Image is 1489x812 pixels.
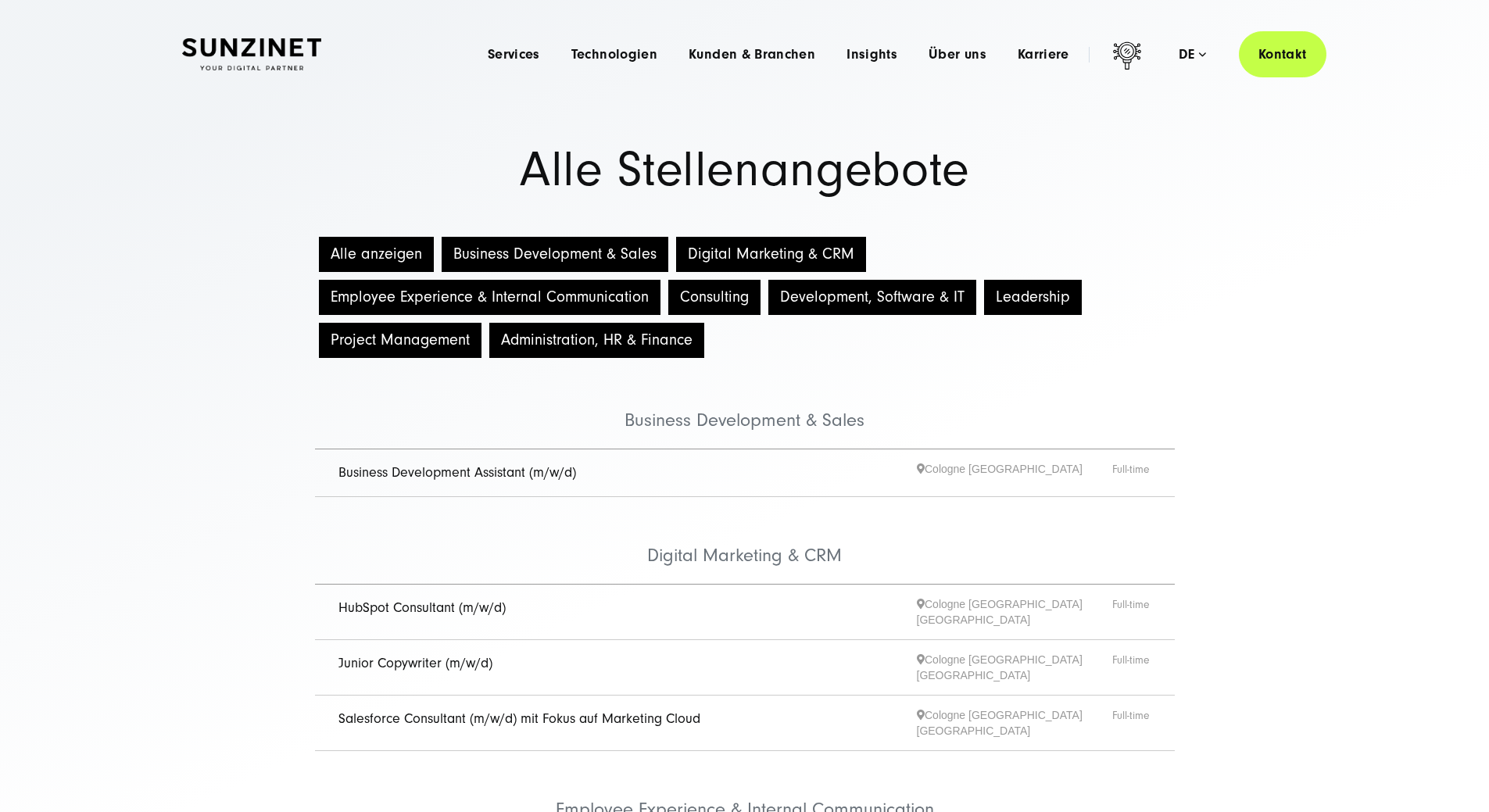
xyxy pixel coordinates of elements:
[488,47,540,63] a: Services
[847,47,897,63] a: Insights
[319,237,434,272] button: Alle anzeigen
[319,323,481,358] button: Project Management
[676,237,866,272] button: Digital Marketing & CRM
[338,464,576,481] a: Business Development Assistant (m/w/d)
[984,280,1082,315] button: Leadership
[768,280,976,315] button: Development, Software & IT
[689,47,815,63] a: Kunden & Branchen
[182,38,321,71] img: SUNZINET Full Service Digital Agentur
[442,237,668,272] button: Business Development & Sales
[182,146,1308,194] h1: Alle Stellenangebote
[338,655,492,671] a: Junior Copywriter (m/w/d)
[1112,652,1151,683] span: Full-time
[338,710,700,727] a: Salesforce Consultant (m/w/d) mit Fokus auf Marketing Cloud
[917,652,1112,683] span: Cologne [GEOGRAPHIC_DATA] [GEOGRAPHIC_DATA]
[1179,47,1206,63] div: de
[1112,596,1151,628] span: Full-time
[1112,707,1151,739] span: Full-time
[571,47,657,63] a: Technologien
[929,47,986,63] a: Über uns
[319,280,660,315] button: Employee Experience & Internal Communication
[315,362,1175,449] li: Business Development & Sales
[315,497,1175,585] li: Digital Marketing & CRM
[917,596,1112,628] span: Cologne [GEOGRAPHIC_DATA] [GEOGRAPHIC_DATA]
[489,323,704,358] button: Administration, HR & Finance
[668,280,761,315] button: Consulting
[338,599,506,616] a: HubSpot Consultant (m/w/d)
[1112,461,1151,485] span: Full-time
[1239,31,1326,77] a: Kontakt
[917,707,1112,739] span: Cologne [GEOGRAPHIC_DATA] [GEOGRAPHIC_DATA]
[917,461,1112,485] span: Cologne [GEOGRAPHIC_DATA]
[1018,47,1069,63] a: Karriere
